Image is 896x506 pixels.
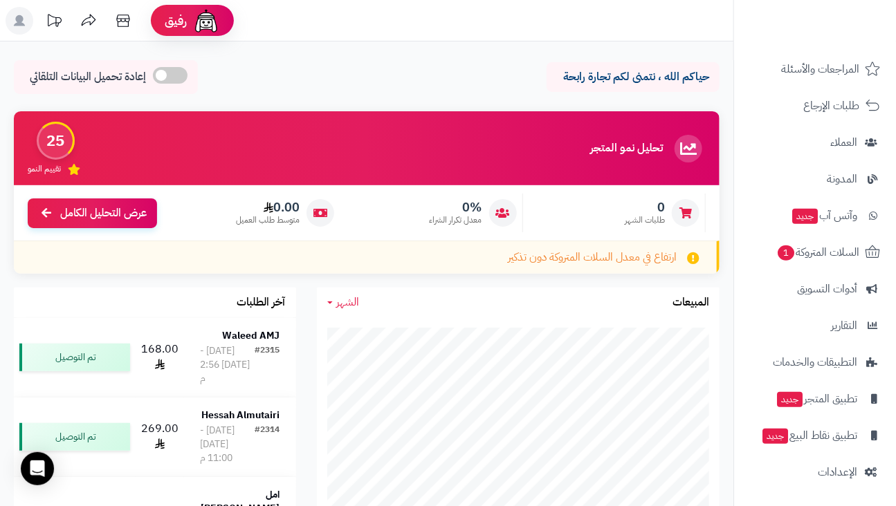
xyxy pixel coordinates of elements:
[742,419,888,452] a: تطبيق نقاط البيعجديد
[237,297,286,309] h3: آخر الطلبات
[742,236,888,269] a: السلات المتروكة1
[327,294,360,310] a: الشهر
[742,89,888,122] a: طلبات الإرجاع
[200,424,255,465] div: [DATE] - [DATE] 11:00 م
[236,214,300,226] span: متوسط طلب العميل
[742,309,888,342] a: التقارير
[19,423,130,451] div: تم التوصيل
[742,126,888,159] a: العملاء
[337,294,360,310] span: الشهر
[200,344,255,386] div: [DATE] - [DATE] 2:56 م
[776,389,857,409] span: تطبيق المتجر
[202,408,280,422] strong: Hessah Almutairi
[831,316,857,335] span: التقارير
[797,279,857,299] span: أدوات التسويق
[192,7,220,35] img: ai-face.png
[777,392,803,407] span: جديد
[625,200,665,215] span: 0
[742,382,888,415] a: تطبيق المتجرجديد
[773,353,857,372] span: التطبيقات والخدمات
[742,199,888,232] a: وآتس آبجديد
[792,209,818,224] span: جديد
[761,426,857,445] span: تطبيق نقاط البيع
[830,133,857,152] span: العملاء
[430,214,482,226] span: معدل تكرار الشراء
[21,452,54,485] div: Open Intercom Messenger
[430,200,482,215] span: 0%
[223,328,280,343] strong: Waleed AMJ
[776,243,859,262] span: السلات المتروكة
[136,318,184,397] td: 168.00
[742,162,888,196] a: المدونة
[791,206,857,225] span: وآتس آب
[30,69,146,85] span: إعادة تحميل البيانات التلقائي
[60,205,147,221] span: عرض التحليل الكامل
[778,245,794,261] span: 1
[255,424,280,465] div: #2314
[762,429,788,444] span: جديد
[255,344,280,386] div: #2315
[803,96,859,115] span: طلبات الإرجاع
[590,142,663,155] h3: تحليل نمو المتجر
[19,344,130,371] div: تم التوصيل
[781,59,859,79] span: المراجعات والأسئلة
[136,397,184,476] td: 269.00
[827,169,857,189] span: المدونة
[28,198,157,228] a: عرض التحليل الكامل
[625,214,665,226] span: طلبات الشهر
[236,200,300,215] span: 0.00
[742,272,888,306] a: أدوات التسويق
[28,163,61,175] span: تقييم النمو
[742,456,888,489] a: الإعدادات
[165,12,187,29] span: رفيق
[508,250,677,265] span: ارتفاع في معدل السلات المتروكة دون تذكير
[673,297,709,309] h3: المبيعات
[37,7,71,38] a: تحديثات المنصة
[557,69,709,85] p: حياكم الله ، نتمنى لكم تجارة رابحة
[742,53,888,86] a: المراجعات والأسئلة
[818,462,857,482] span: الإعدادات
[742,346,888,379] a: التطبيقات والخدمات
